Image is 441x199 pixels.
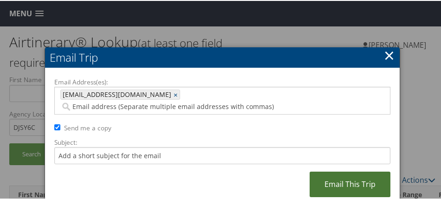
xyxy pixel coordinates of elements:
h2: Email Trip [45,46,400,67]
a: × [384,45,395,64]
input: Email address (Separate multiple email addresses with commas) [60,101,281,110]
label: Email Address(es): [54,77,390,86]
input: Add a short subject for the email [54,146,390,163]
label: Subject: [54,137,390,146]
a: Email This Trip [310,171,390,196]
span: [EMAIL_ADDRESS][DOMAIN_NAME] [61,89,171,98]
a: × [174,89,180,98]
label: Send me a copy [64,122,111,132]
